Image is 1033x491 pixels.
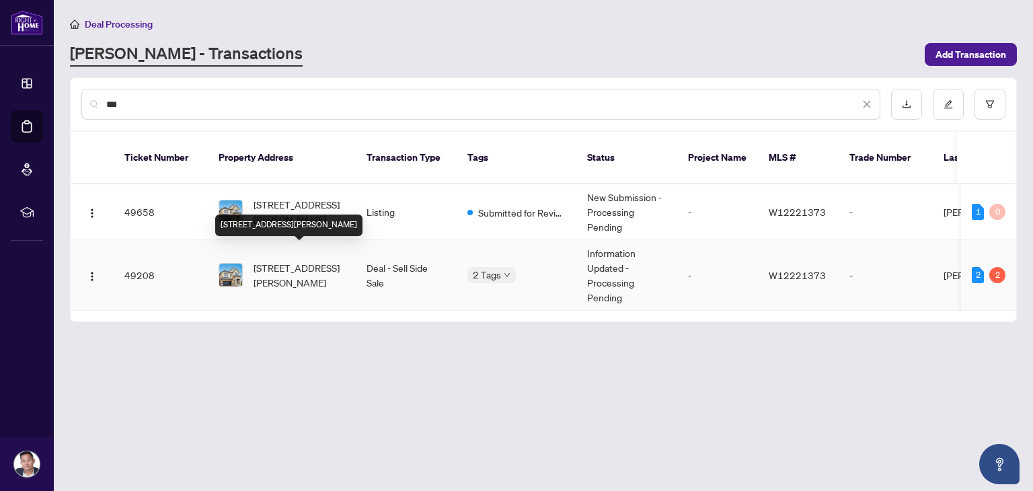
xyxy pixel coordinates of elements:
img: Profile Icon [14,451,40,477]
th: Status [576,132,677,184]
th: Tags [457,132,576,184]
th: Project Name [677,132,758,184]
span: edit [944,100,953,109]
th: Transaction Type [356,132,457,184]
div: 1 [972,204,984,220]
span: Add Transaction [935,44,1006,65]
td: New Submission - Processing Pending [576,184,677,240]
img: Logo [87,271,98,282]
span: Submitted for Review [478,205,566,220]
div: [STREET_ADDRESS][PERSON_NAME] [215,215,362,236]
span: [STREET_ADDRESS][PERSON_NAME] [254,260,345,290]
span: close [862,100,872,109]
button: Logo [81,264,103,286]
span: filter [985,100,995,109]
img: Logo [87,208,98,219]
td: - [839,184,933,240]
button: Add Transaction [925,43,1017,66]
button: edit [933,89,964,120]
span: W12221373 [769,269,826,281]
th: MLS # [758,132,839,184]
img: thumbnail-img [219,264,242,287]
a: [PERSON_NAME] - Transactions [70,42,303,67]
span: [STREET_ADDRESS][PERSON_NAME] [254,197,345,227]
div: 2 [989,267,1005,283]
div: 2 [972,267,984,283]
th: Trade Number [839,132,933,184]
span: 2 Tags [473,267,501,282]
td: 49208 [114,240,208,311]
td: Information Updated - Processing Pending [576,240,677,311]
th: Property Address [208,132,356,184]
span: home [70,20,79,29]
td: - [839,240,933,311]
div: 0 [989,204,1005,220]
button: filter [974,89,1005,120]
button: Logo [81,201,103,223]
span: W12221373 [769,206,826,218]
td: 49658 [114,184,208,240]
button: download [891,89,922,120]
span: Deal Processing [85,18,153,30]
td: - [677,184,758,240]
button: Open asap [979,444,1020,484]
img: logo [11,10,43,35]
td: Listing [356,184,457,240]
td: Deal - Sell Side Sale [356,240,457,311]
span: down [504,272,510,278]
span: download [902,100,911,109]
td: - [677,240,758,311]
th: Ticket Number [114,132,208,184]
img: thumbnail-img [219,200,242,223]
